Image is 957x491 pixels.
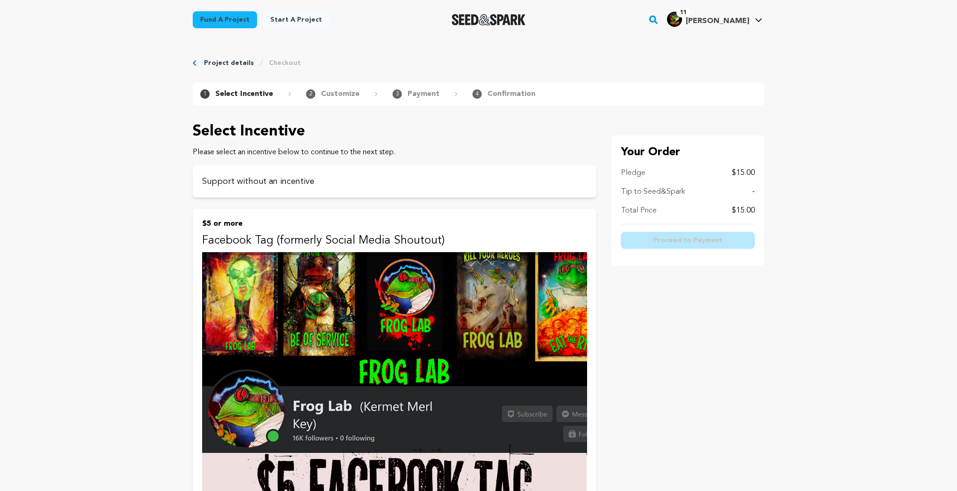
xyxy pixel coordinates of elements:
p: Select Incentive [215,88,273,100]
span: 3 [392,89,402,99]
div: Breadcrumb [193,58,764,68]
p: Pledge [621,167,645,179]
span: 11 [676,8,690,17]
p: Customize [321,88,360,100]
p: $15.00 [732,167,755,179]
a: Kermet K.'s Profile [665,10,764,27]
span: [PERSON_NAME] [686,17,749,25]
p: Please select an incentive below to continue to the next step. [193,147,596,158]
a: Project details [204,58,254,68]
a: Seed&Spark Homepage [452,14,526,25]
span: Kermet K.'s Profile [665,10,764,30]
button: Proceed to Payment [621,232,755,249]
p: Select Incentive [193,120,596,143]
p: - [752,186,755,198]
p: Payment [408,88,439,100]
img: Seed&Spark Logo Dark Mode [452,14,526,25]
p: Support without an incentive [202,175,587,188]
span: 4 [472,89,482,99]
p: Facebook Tag (formerly Social Media Shoutout) [202,233,587,248]
div: Kermet K.'s Profile [667,12,749,27]
span: 2 [306,89,315,99]
img: 95bb94b78b941d48.png [667,12,682,27]
p: $5 or more [202,218,587,230]
span: Proceed to Payment [653,236,722,245]
p: Total Price [621,205,657,216]
p: Confirmation [487,88,535,100]
p: $15.00 [732,205,755,216]
a: Fund a project [193,11,257,28]
span: 1 [200,89,210,99]
a: Checkout [269,58,301,68]
a: Start a project [263,11,329,28]
p: Tip to Seed&Spark [621,186,685,198]
p: Your Order [621,145,755,160]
